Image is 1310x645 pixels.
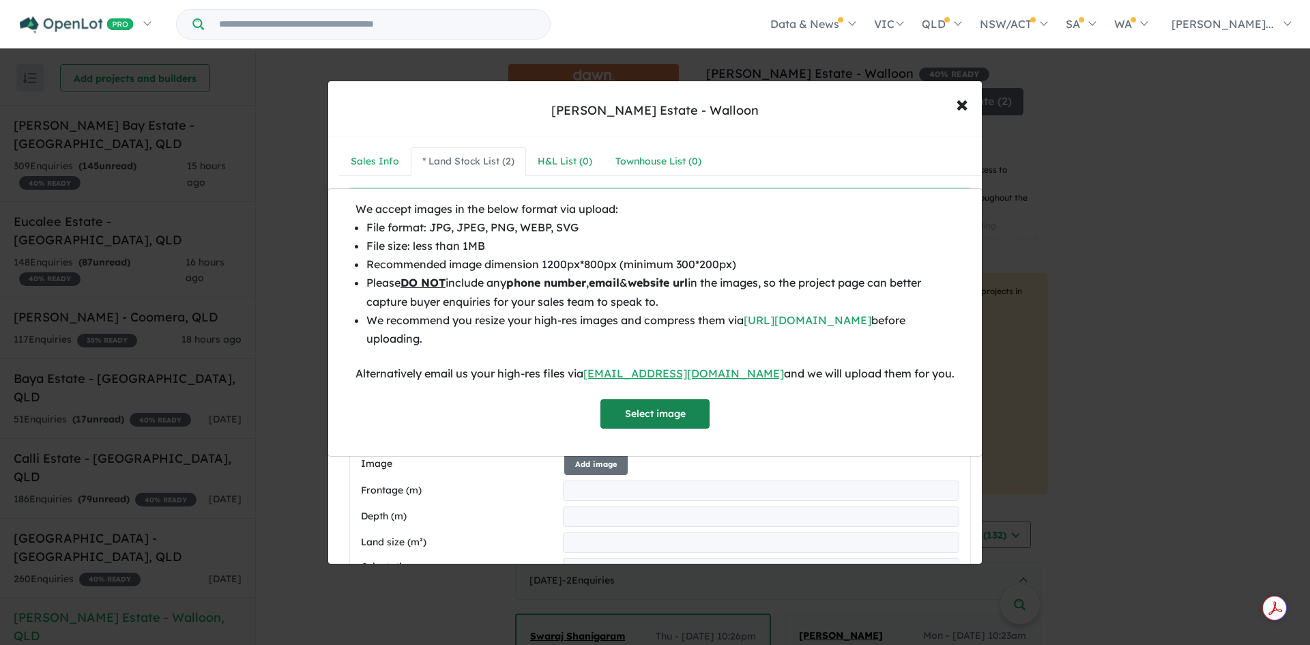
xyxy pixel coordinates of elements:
b: phone number [506,276,586,289]
span: [PERSON_NAME]... [1171,17,1274,31]
a: [URL][DOMAIN_NAME] [744,313,871,327]
li: Please include any , & in the images, so the project page can better capture buyer enquiries for ... [366,274,955,311]
li: File format: JPG, JPEG, PNG, WEBP, SVG [366,218,955,237]
div: We accept images in the below format via upload: [355,200,955,218]
b: email [589,276,620,289]
input: Try estate name, suburb, builder or developer [207,10,547,39]
li: We recommend you resize your high-res images and compress them via before uploading. [366,311,955,348]
img: Openlot PRO Logo White [20,16,134,33]
li: Recommended image dimension 1200px*800px (minimum 300*200px) [366,255,955,274]
u: DO NOT [401,276,446,289]
div: Alternatively email us your high-res files via and we will upload them for you. [355,364,955,383]
button: Select image [600,399,710,429]
a: [EMAIL_ADDRESS][DOMAIN_NAME] [583,367,784,380]
b: website url [628,276,688,289]
li: File size: less than 1MB [366,237,955,255]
